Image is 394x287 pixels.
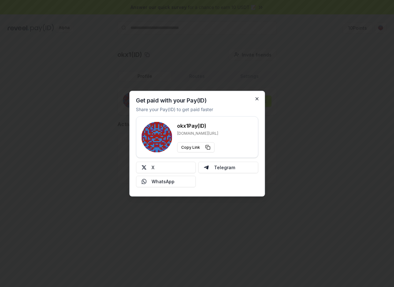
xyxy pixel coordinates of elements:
[177,122,218,129] h3: okx1 Pay(ID)
[177,142,214,152] button: Copy Link
[136,162,196,173] button: X
[136,106,213,112] p: Share your Pay(ID) to get paid faster
[198,162,258,173] button: Telegram
[141,165,146,170] img: X
[177,131,218,136] p: [DOMAIN_NAME][URL]
[141,179,146,184] img: Whatsapp
[204,165,209,170] img: Telegram
[136,176,196,187] button: WhatsApp
[136,97,206,103] h2: Get paid with your Pay(ID)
